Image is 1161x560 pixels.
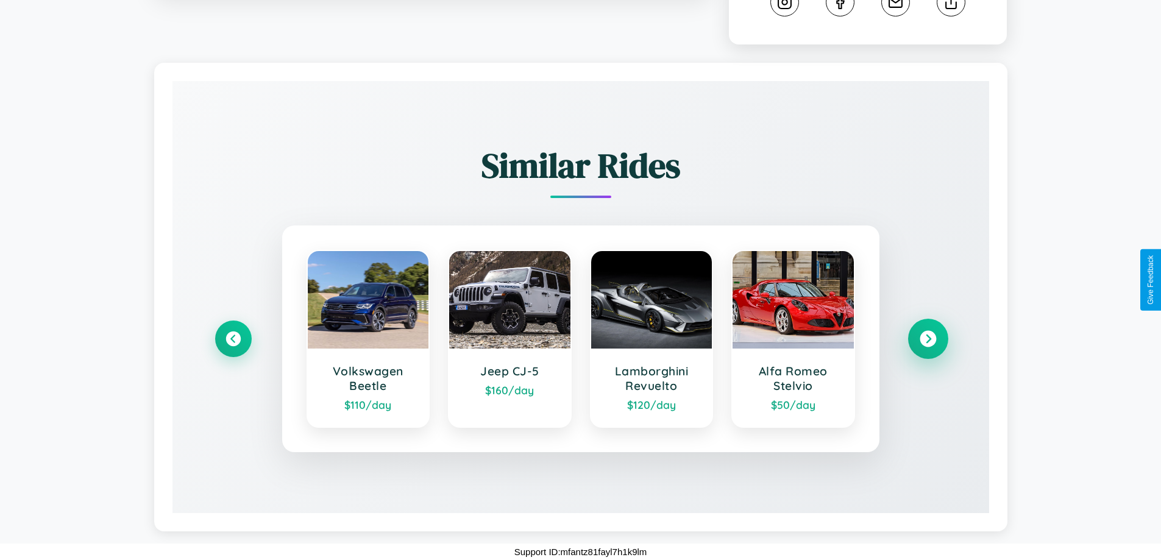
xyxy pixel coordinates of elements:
[745,398,842,411] div: $ 50 /day
[514,544,647,560] p: Support ID: mfantz81fayl7h1k9lm
[320,398,417,411] div: $ 110 /day
[307,250,430,428] a: Volkswagen Beetle$110/day
[320,364,417,393] h3: Volkswagen Beetle
[215,142,946,189] h2: Similar Rides
[461,383,558,397] div: $ 160 /day
[461,364,558,378] h3: Jeep CJ-5
[448,250,572,428] a: Jeep CJ-5$160/day
[731,250,855,428] a: Alfa Romeo Stelvio$50/day
[603,364,700,393] h3: Lamborghini Revuelto
[603,398,700,411] div: $ 120 /day
[1146,255,1155,305] div: Give Feedback
[590,250,714,428] a: Lamborghini Revuelto$120/day
[745,364,842,393] h3: Alfa Romeo Stelvio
